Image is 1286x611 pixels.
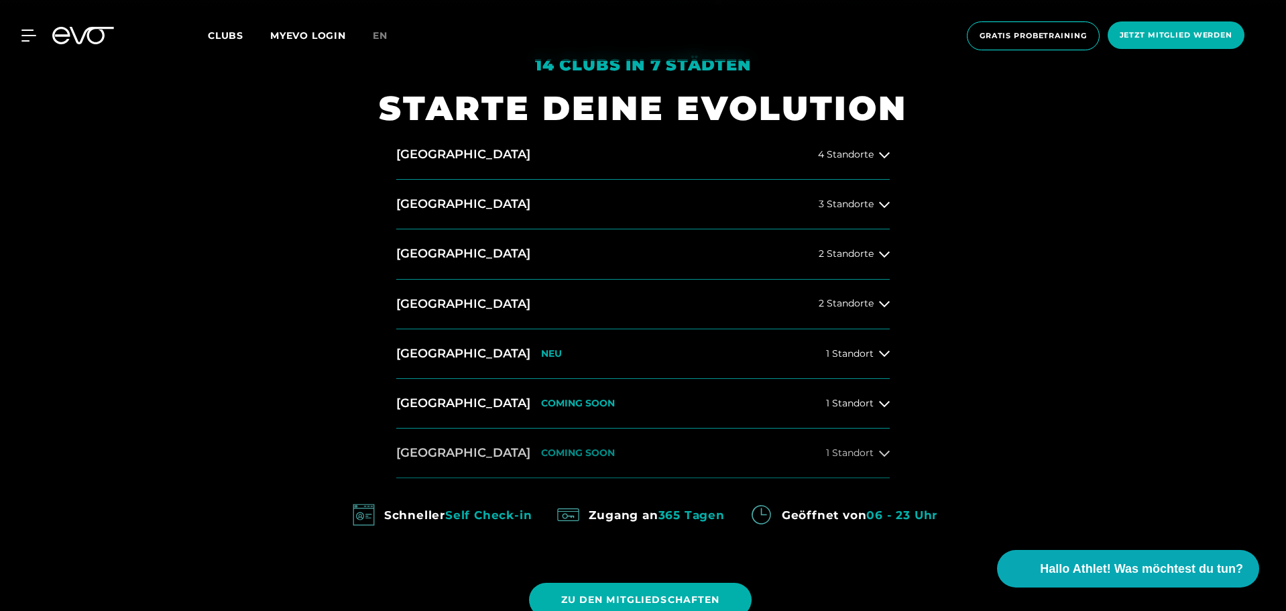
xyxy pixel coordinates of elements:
[746,500,776,530] img: evofitness
[819,199,874,209] span: 3 Standorte
[373,28,404,44] a: en
[270,30,346,42] a: MYEVO LOGIN
[384,504,532,526] div: Schneller
[819,249,874,259] span: 2 Standorte
[541,447,615,459] p: COMING SOON
[208,29,270,42] a: Clubs
[589,504,724,526] div: Zugang an
[396,196,530,213] h2: [GEOGRAPHIC_DATA]
[396,395,530,412] h2: [GEOGRAPHIC_DATA]
[379,87,907,130] h1: STARTE DEINE EVOLUTION
[658,508,725,522] em: 365 Tagen
[349,500,379,530] img: evofitness
[396,329,890,379] button: [GEOGRAPHIC_DATA]NEU1 Standort
[826,398,874,408] span: 1 Standort
[866,508,937,522] em: 06 - 23 Uhr
[396,146,530,163] h2: [GEOGRAPHIC_DATA]
[396,296,530,313] h2: [GEOGRAPHIC_DATA]
[782,504,937,526] div: Geöffnet von
[561,593,720,607] span: ZU DEN MITGLIEDSCHAFTEN
[396,379,890,429] button: [GEOGRAPHIC_DATA]COMING SOON1 Standort
[980,30,1087,42] span: Gratis Probetraining
[819,298,874,309] span: 2 Standorte
[396,345,530,362] h2: [GEOGRAPHIC_DATA]
[826,448,874,458] span: 1 Standort
[396,130,890,180] button: [GEOGRAPHIC_DATA]4 Standorte
[997,550,1259,588] button: Hallo Athlet! Was möchtest du tun?
[553,500,583,530] img: evofitness
[396,245,530,262] h2: [GEOGRAPHIC_DATA]
[396,429,890,478] button: [GEOGRAPHIC_DATA]COMING SOON1 Standort
[373,30,388,42] span: en
[541,348,562,359] p: NEU
[818,150,874,160] span: 4 Standorte
[208,30,243,42] span: Clubs
[963,21,1104,50] a: Gratis Probetraining
[445,508,532,522] em: Self Check-in
[1120,30,1232,41] span: Jetzt Mitglied werden
[1104,21,1248,50] a: Jetzt Mitglied werden
[1040,560,1243,578] span: Hallo Athlet! Was möchtest du tun?
[396,180,890,229] button: [GEOGRAPHIC_DATA]3 Standorte
[826,349,874,359] span: 1 Standort
[396,229,890,279] button: [GEOGRAPHIC_DATA]2 Standorte
[396,280,890,329] button: [GEOGRAPHIC_DATA]2 Standorte
[541,398,615,409] p: COMING SOON
[396,445,530,461] h2: [GEOGRAPHIC_DATA]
